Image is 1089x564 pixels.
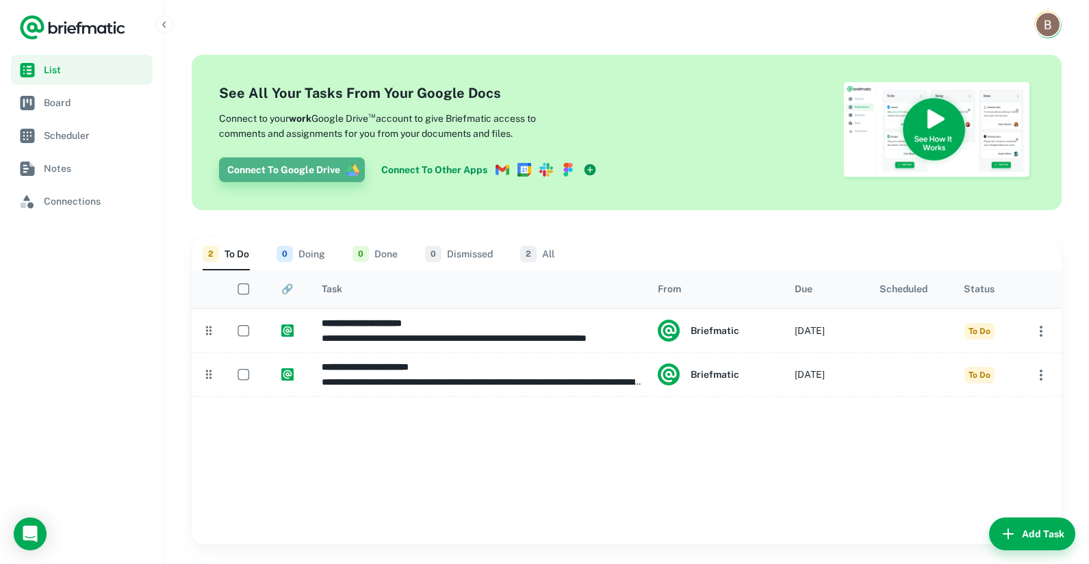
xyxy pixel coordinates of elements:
span: 0 [425,246,441,262]
div: Briefmatic [658,320,739,342]
div: 🔗 [281,283,293,294]
div: From [658,283,681,294]
a: Scheduler [11,120,153,151]
span: List [44,62,147,77]
button: Add Task [989,517,1075,550]
div: Due [795,283,812,294]
h4: See All Your Tasks From Your Google Docs [219,83,602,103]
div: [DATE] [795,353,825,396]
a: Connect To Other Apps [376,157,602,182]
div: [DATE] [795,309,825,352]
div: Scheduled [880,283,927,294]
span: Board [44,95,147,110]
span: 0 [277,246,293,262]
button: Doing [277,238,325,270]
div: Load Chat [14,517,47,550]
div: Task [322,283,342,294]
button: All [520,238,554,270]
button: Done [353,238,398,270]
div: Status [964,283,995,294]
span: 2 [203,246,219,262]
a: List [11,55,153,85]
span: To Do [964,323,995,339]
div: Briefmatic [658,363,739,385]
h6: Briefmatic [691,367,739,382]
img: https://app.briefmatic.com/assets/integrations/system.png [281,368,294,381]
span: 0 [353,246,369,262]
span: Notes [44,161,147,176]
span: 2 [520,246,537,262]
img: system.png [658,363,680,385]
sup: ™ [368,110,376,120]
span: To Do [964,367,995,383]
p: Connect to your Google Drive account to give Briefmatic access to comments and assignments for yo... [219,109,582,141]
a: Notes [11,153,153,183]
button: To Do [203,238,249,270]
img: Brian Bensky [1036,13,1060,36]
a: Logo [19,14,126,41]
button: Connect To Google Drive [219,157,365,182]
button: Account button [1034,11,1062,38]
span: Connections [44,194,147,209]
img: See How Briefmatic Works [843,82,1034,183]
img: https://app.briefmatic.com/assets/integrations/system.png [281,324,294,337]
span: Scheduler [44,128,147,143]
h6: Briefmatic [691,323,739,338]
a: Board [11,88,153,118]
a: Connections [11,186,153,216]
img: system.png [658,320,680,342]
button: Dismissed [425,238,493,270]
b: work [289,113,311,124]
